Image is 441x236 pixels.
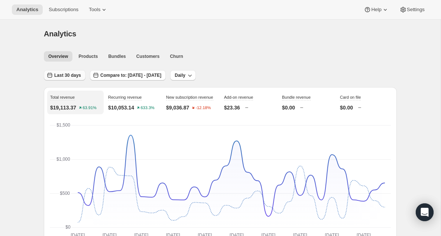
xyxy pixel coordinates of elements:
[56,122,70,128] text: $1,500
[340,95,361,99] span: Card on file
[89,7,100,13] span: Tools
[224,104,240,111] p: $23.36
[49,7,78,13] span: Subscriptions
[90,70,166,81] button: Compare to: [DATE] - [DATE]
[12,4,43,15] button: Analytics
[136,53,160,59] span: Customers
[100,72,161,78] span: Compare to: [DATE] - [DATE]
[340,104,353,111] p: $0.00
[44,70,85,81] button: Last 30 days
[84,4,112,15] button: Tools
[166,95,213,99] span: New subscription revenue
[44,30,76,38] span: Analytics
[175,72,185,78] span: Daily
[416,203,434,221] div: Open Intercom Messenger
[108,104,134,111] p: $10,053.14
[108,95,142,99] span: Recurring revenue
[50,95,75,99] span: Total revenue
[56,157,70,162] text: $1,000
[83,106,97,110] text: 63.91%
[407,7,425,13] span: Settings
[48,53,68,59] span: Overview
[282,95,311,99] span: Bundle revenue
[16,7,38,13] span: Analytics
[371,7,381,13] span: Help
[78,53,98,59] span: Products
[166,104,189,111] p: $9,036.87
[282,104,295,111] p: $0.00
[224,95,253,99] span: Add-on revenue
[359,4,393,15] button: Help
[196,106,211,110] text: -12.18%
[60,191,70,196] text: $500
[395,4,429,15] button: Settings
[44,4,83,15] button: Subscriptions
[108,53,126,59] span: Bundles
[141,106,155,110] text: 633.3%
[54,72,81,78] span: Last 30 days
[170,70,196,81] button: Daily
[50,104,76,111] p: $19,113.37
[170,53,183,59] span: Churn
[65,224,71,230] text: $0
